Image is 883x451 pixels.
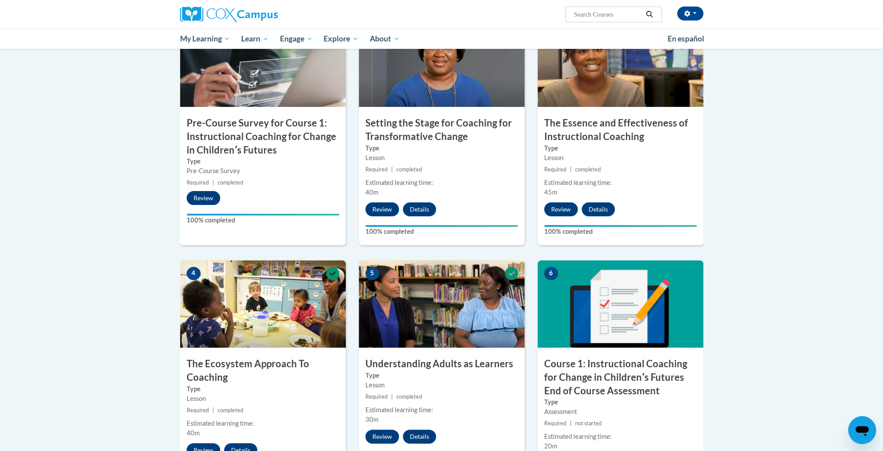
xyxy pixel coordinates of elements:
[180,34,230,44] span: My Learning
[359,357,525,371] h3: Understanding Adults as Learners
[365,153,518,163] div: Lesson
[365,430,399,444] button: Review
[180,7,346,22] a: Cox Campus
[187,191,220,205] button: Review
[575,166,601,173] span: completed
[235,29,274,49] a: Learn
[280,34,313,44] span: Engage
[391,166,393,173] span: |
[544,153,697,163] div: Lesson
[174,29,236,49] a: My Learning
[218,179,243,186] span: completed
[575,420,602,427] span: not started
[365,405,518,415] div: Estimated learning time:
[582,202,615,216] button: Details
[365,227,518,236] label: 100% completed
[187,384,339,394] label: Type
[187,179,209,186] span: Required
[662,30,710,48] a: En español
[538,20,703,107] img: Course Image
[180,7,278,22] img: Cox Campus
[544,202,578,216] button: Review
[370,34,399,44] span: About
[180,20,346,107] img: Course Image
[187,166,339,176] div: Pre-Course Survey
[365,143,518,153] label: Type
[365,267,379,280] span: 5
[544,227,697,236] label: 100% completed
[544,178,697,188] div: Estimated learning time:
[365,202,399,216] button: Review
[544,166,566,173] span: Required
[544,432,697,441] div: Estimated learning time:
[643,9,656,20] button: Search
[187,214,339,215] div: Your progress
[187,394,339,403] div: Lesson
[241,34,269,44] span: Learn
[359,260,525,348] img: Course Image
[544,442,557,450] span: 20m
[365,166,388,173] span: Required
[187,267,201,280] span: 4
[538,116,703,143] h3: The Essence and Effectiveness of Instructional Coaching
[544,225,697,227] div: Your progress
[359,20,525,107] img: Course Image
[359,116,525,143] h3: Setting the Stage for Coaching for Transformative Change
[187,429,200,437] span: 40m
[848,416,876,444] iframe: Button to launch messaging window, conversation in progress
[365,371,518,380] label: Type
[187,157,339,166] label: Type
[218,407,243,413] span: completed
[167,29,716,49] div: Main menu
[396,393,422,400] span: completed
[364,29,405,49] a: About
[180,116,346,157] h3: Pre-Course Survey for Course 1: Instructional Coaching for Change in Childrenʹs Futures
[187,419,339,428] div: Estimated learning time:
[538,357,703,397] h3: Course 1: Instructional Coaching for Change in Childrenʹs Futures End of Course Assessment
[180,357,346,384] h3: The Ecosystem Approach To Coaching
[570,420,572,427] span: |
[187,407,209,413] span: Required
[573,9,643,20] input: Search Courses
[212,179,214,186] span: |
[538,260,703,348] img: Course Image
[212,407,214,413] span: |
[365,225,518,227] div: Your progress
[544,188,557,196] span: 45m
[544,407,697,417] div: Assessment
[396,166,422,173] span: completed
[365,416,378,423] span: 30m
[677,7,703,20] button: Account Settings
[403,202,436,216] button: Details
[365,188,378,196] span: 40m
[391,393,393,400] span: |
[187,215,339,225] label: 100% completed
[365,393,388,400] span: Required
[668,34,704,43] span: En español
[365,178,518,188] div: Estimated learning time:
[324,34,358,44] span: Explore
[318,29,364,49] a: Explore
[365,380,518,390] div: Lesson
[403,430,436,444] button: Details
[570,166,572,173] span: |
[544,267,558,280] span: 6
[274,29,318,49] a: Engage
[544,143,697,153] label: Type
[544,420,566,427] span: Required
[544,397,697,407] label: Type
[180,260,346,348] img: Course Image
